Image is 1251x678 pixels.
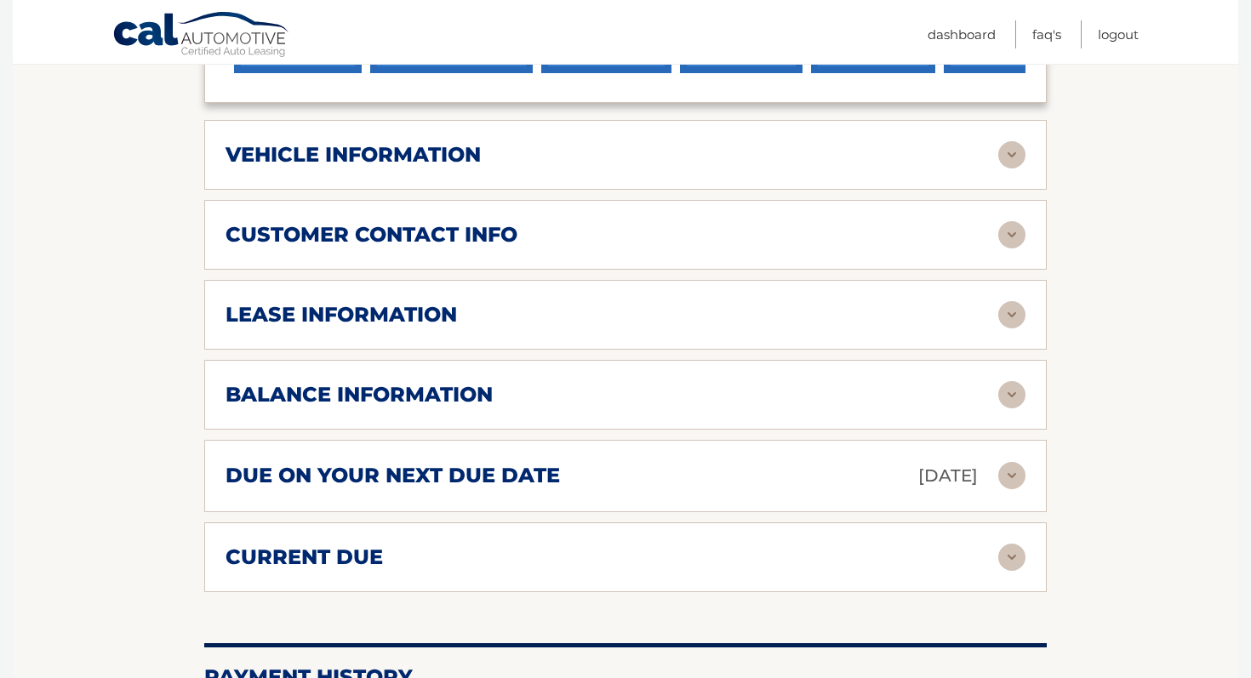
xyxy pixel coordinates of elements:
a: Logout [1098,20,1139,48]
img: accordion-rest.svg [998,301,1025,328]
img: accordion-rest.svg [998,544,1025,571]
img: accordion-rest.svg [998,221,1025,248]
a: Cal Automotive [112,11,291,60]
h2: customer contact info [226,222,517,248]
h2: due on your next due date [226,463,560,488]
p: [DATE] [918,461,978,491]
h2: balance information [226,382,493,407]
a: Dashboard [928,20,996,48]
h2: lease information [226,302,457,328]
img: accordion-rest.svg [998,381,1025,408]
img: accordion-rest.svg [998,462,1025,489]
h2: vehicle information [226,142,481,168]
a: FAQ's [1032,20,1061,48]
h2: current due [226,544,383,570]
img: accordion-rest.svg [998,141,1025,168]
